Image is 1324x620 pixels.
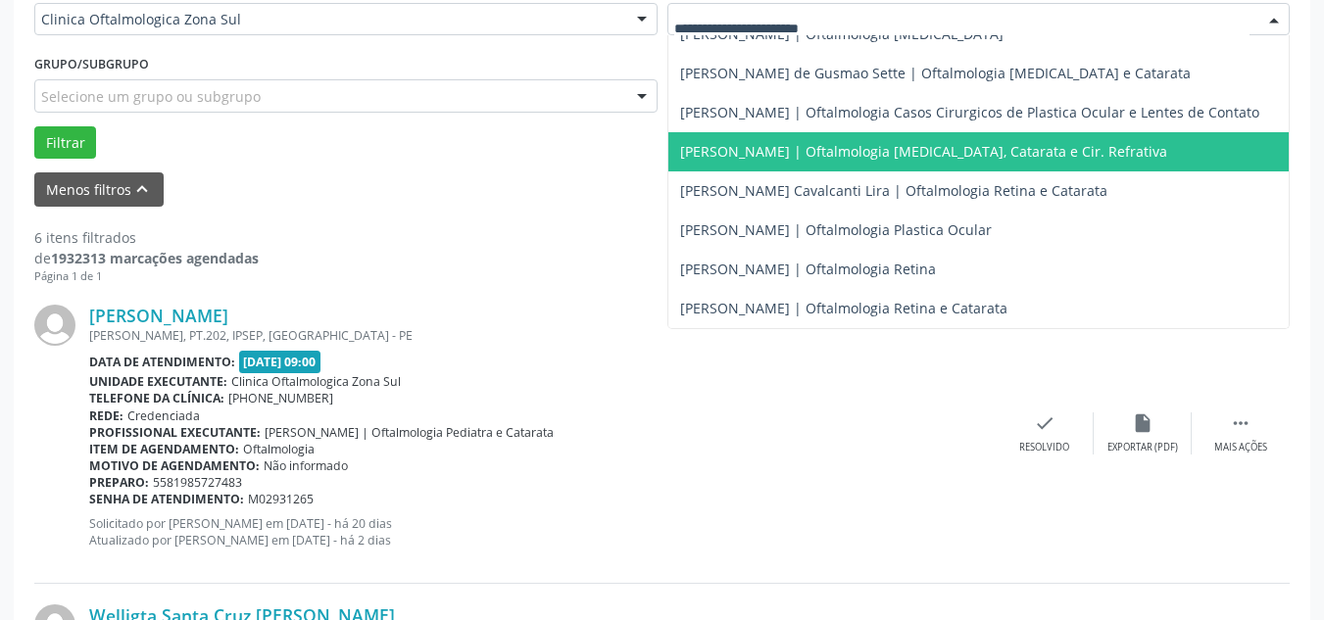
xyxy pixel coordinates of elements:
[41,86,261,107] span: Selecione um grupo ou subgrupo
[1107,441,1178,454] div: Exportar (PDF)
[89,390,224,406] b: Telefone da clínica:
[89,407,123,424] b: Rede:
[680,103,1259,121] span: [PERSON_NAME] | Oftalmologia Casos Cirurgicos de Plastica Ocular e Lentes de Contato
[89,327,996,344] div: [PERSON_NAME], PT.202, IPSEP, [GEOGRAPHIC_DATA] - PE
[89,305,228,326] a: [PERSON_NAME]
[89,457,260,474] b: Motivo de agendamento:
[89,354,235,370] b: Data de atendimento:
[51,249,259,267] strong: 1932313 marcações agendadas
[248,491,314,507] span: M02931265
[34,172,164,207] button: Menos filtroskeyboard_arrow_up
[680,64,1191,82] span: [PERSON_NAME] de Gusmao Sette | Oftalmologia [MEDICAL_DATA] e Catarata
[89,424,261,441] b: Profissional executante:
[680,260,936,278] span: [PERSON_NAME] | Oftalmologia Retina
[1019,441,1069,454] div: Resolvido
[264,457,348,474] span: Não informado
[34,268,259,285] div: Página 1 de 1
[680,299,1007,317] span: [PERSON_NAME] | Oftalmologia Retina e Catarata
[89,474,149,491] b: Preparo:
[34,49,149,79] label: Grupo/Subgrupo
[1034,412,1055,434] i: check
[34,126,96,160] button: Filtrar
[1214,441,1267,454] div: Mais ações
[1132,412,1153,434] i: insert_drive_file
[34,305,75,346] img: img
[34,227,259,248] div: 6 itens filtrados
[89,515,996,548] p: Solicitado por [PERSON_NAME] em [DATE] - há 20 dias Atualizado por [PERSON_NAME] em [DATE] - há 2...
[131,178,153,200] i: keyboard_arrow_up
[243,441,315,457] span: Oftalmologia
[34,248,259,268] div: de
[89,441,239,457] b: Item de agendamento:
[89,491,244,507] b: Senha de atendimento:
[127,407,200,424] span: Credenciada
[41,10,617,29] span: Clinica Oftalmologica Zona Sul
[239,351,321,373] span: [DATE] 09:00
[680,181,1107,200] span: [PERSON_NAME] Cavalcanti Lira | Oftalmologia Retina e Catarata
[153,474,242,491] span: 5581985727483
[680,220,992,239] span: [PERSON_NAME] | Oftalmologia Plastica Ocular
[231,373,401,390] span: Clinica Oftalmologica Zona Sul
[265,424,554,441] span: [PERSON_NAME] | Oftalmologia Pediatra e Catarata
[1230,412,1251,434] i: 
[89,373,227,390] b: Unidade executante:
[680,142,1167,161] span: [PERSON_NAME] | Oftalmologia [MEDICAL_DATA], Catarata e Cir. Refrativa
[228,390,333,406] span: [PHONE_NUMBER]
